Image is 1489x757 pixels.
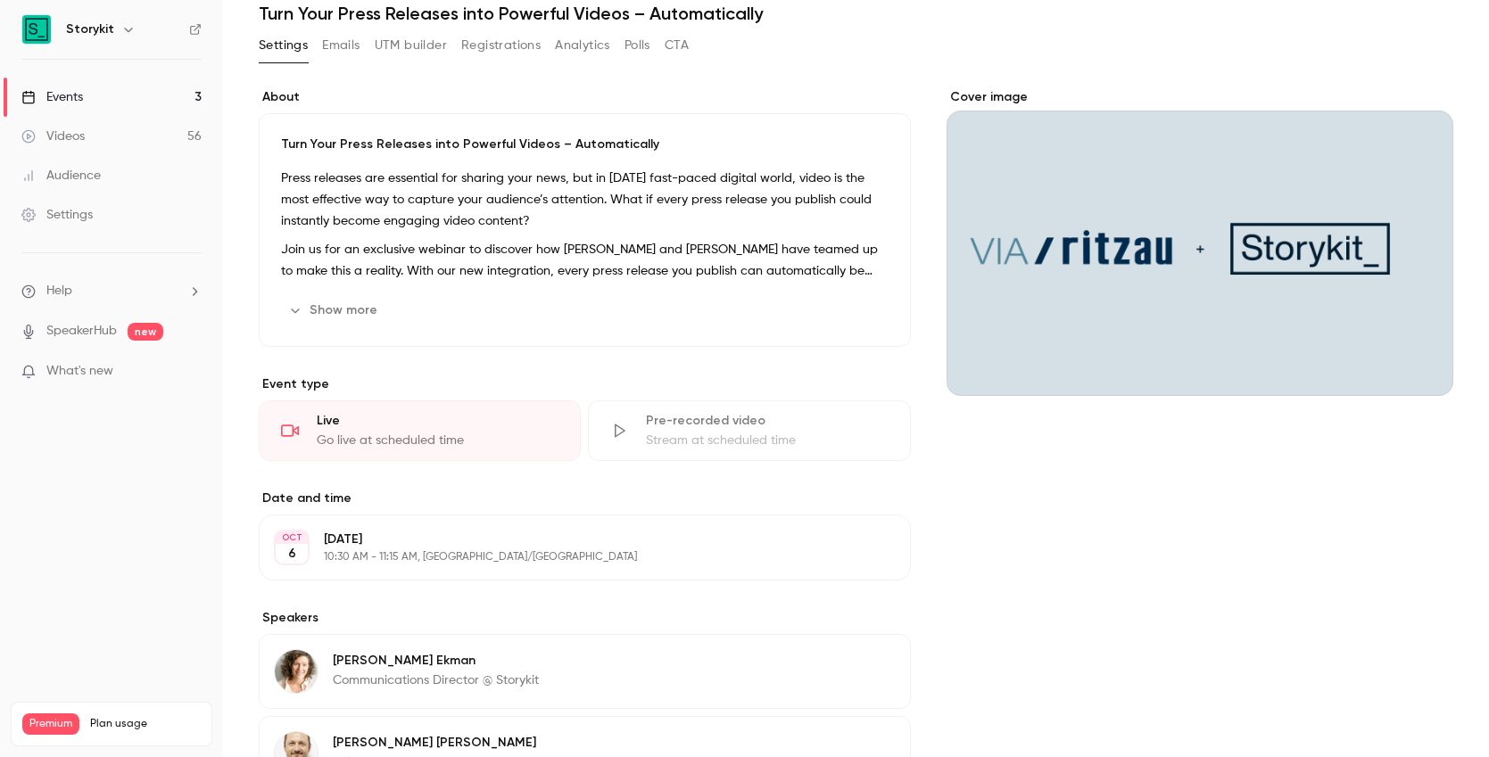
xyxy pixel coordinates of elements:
[555,31,610,60] button: Analytics
[324,531,816,548] p: [DATE]
[21,282,202,300] li: help-dropdown-opener
[259,400,581,461] div: LiveGo live at scheduled time
[21,167,101,185] div: Audience
[22,713,79,735] span: Premium
[21,206,93,224] div: Settings
[333,671,539,689] p: Communications Director @ Storykit
[46,282,72,300] span: Help
[322,31,360,60] button: Emails
[375,31,447,60] button: UTM builder
[21,128,85,145] div: Videos
[461,31,541,60] button: Registrations
[128,323,163,341] span: new
[46,362,113,381] span: What's new
[281,136,889,153] p: Turn Your Press Releases into Powerful Videos – Automatically
[646,432,888,449] div: Stream at scheduled time
[333,734,536,752] p: [PERSON_NAME] [PERSON_NAME]
[275,650,318,693] img: Jonna Ekman
[259,31,308,60] button: Settings
[947,88,1453,106] label: Cover image
[288,545,296,563] p: 6
[259,88,911,106] label: About
[22,15,51,44] img: Storykit
[317,412,558,430] div: Live
[281,239,889,282] p: Join us for an exclusive webinar to discover how [PERSON_NAME] and [PERSON_NAME] have teamed up t...
[588,400,910,461] div: Pre-recorded videoStream at scheduled time
[66,21,114,38] h6: Storykit
[46,322,117,341] a: SpeakerHub
[259,634,911,709] div: Jonna Ekman[PERSON_NAME] EkmanCommunications Director @ Storykit
[259,490,911,507] label: Date and time
[646,412,888,430] div: Pre-recorded video
[947,88,1453,396] section: Cover image
[259,375,911,393] p: Event type
[625,31,650,60] button: Polls
[21,88,83,106] div: Events
[333,652,539,670] p: [PERSON_NAME] Ekman
[324,550,816,564] p: 10:30 AM - 11:15 AM, [GEOGRAPHIC_DATA]/[GEOGRAPHIC_DATA]
[281,168,889,232] p: Press releases are essential for sharing your news, but in [DATE] fast-paced digital world, video...
[317,432,558,449] div: Go live at scheduled time
[90,717,201,731] span: Plan usage
[259,609,911,627] label: Speakers
[276,531,308,544] div: OCT
[281,296,388,325] button: Show more
[665,31,689,60] button: CTA
[180,364,202,380] iframe: Noticeable Trigger
[259,3,1453,24] h1: Turn Your Press Releases into Powerful Videos – Automatically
